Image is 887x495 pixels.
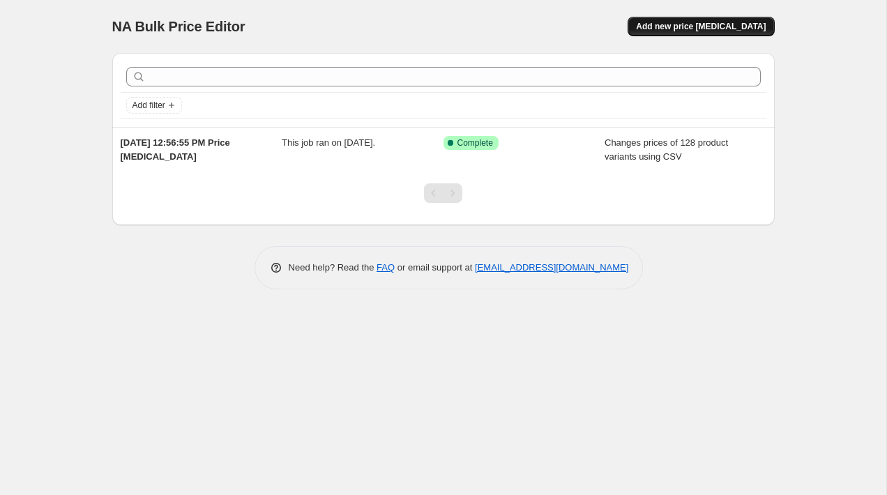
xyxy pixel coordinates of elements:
[126,97,182,114] button: Add filter
[377,262,395,273] a: FAQ
[121,137,230,162] span: [DATE] 12:56:55 PM Price [MEDICAL_DATA]
[132,100,165,111] span: Add filter
[424,183,462,203] nav: Pagination
[605,137,728,162] span: Changes prices of 128 product variants using CSV
[475,262,628,273] a: [EMAIL_ADDRESS][DOMAIN_NAME]
[112,19,245,34] span: NA Bulk Price Editor
[289,262,377,273] span: Need help? Read the
[282,137,375,148] span: This job ran on [DATE].
[395,262,475,273] span: or email support at
[628,17,774,36] button: Add new price [MEDICAL_DATA]
[457,137,493,148] span: Complete
[636,21,766,32] span: Add new price [MEDICAL_DATA]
